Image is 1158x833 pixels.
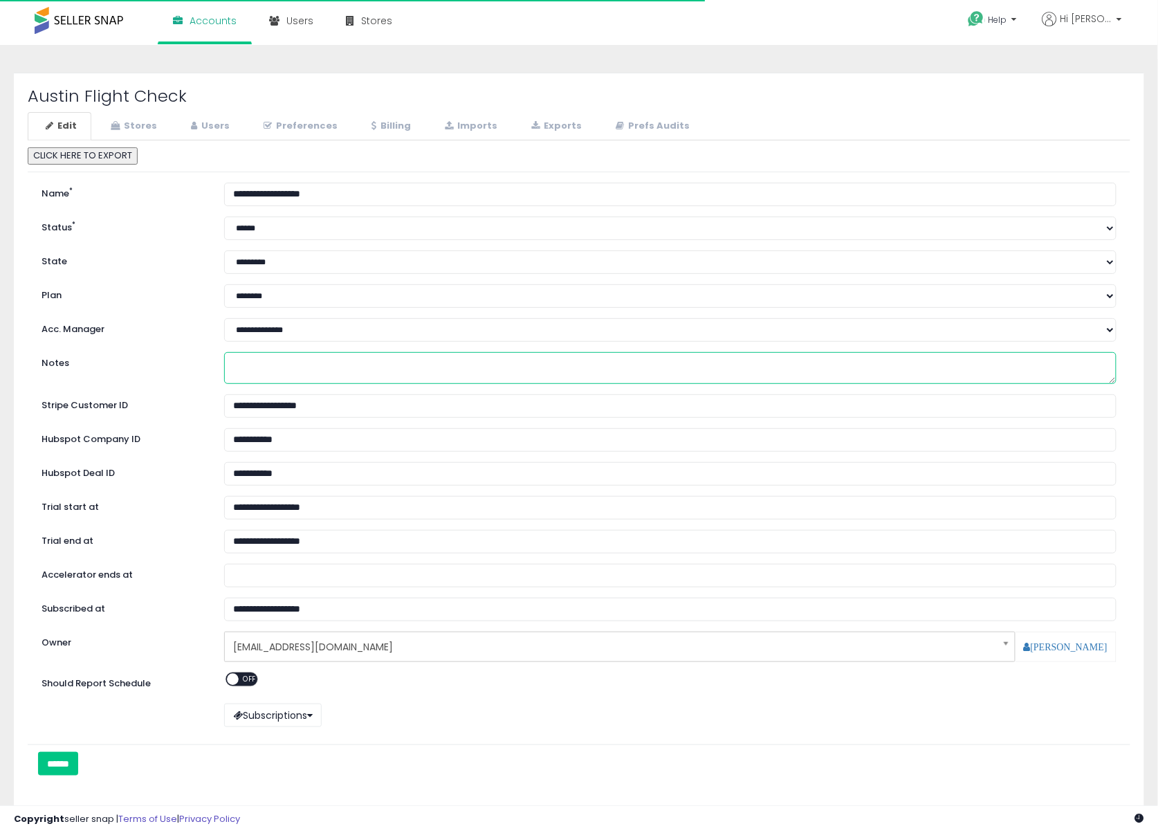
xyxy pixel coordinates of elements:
[42,637,71,650] label: Owner
[118,812,177,825] a: Terms of Use
[31,496,214,514] label: Trial start at
[1042,12,1122,43] a: Hi [PERSON_NAME]
[361,14,392,28] span: Stores
[1060,12,1112,26] span: Hi [PERSON_NAME]
[239,673,261,685] span: OFF
[31,394,214,412] label: Stripe Customer ID
[190,14,237,28] span: Accounts
[989,14,1007,26] span: Help
[598,112,704,140] a: Prefs Audits
[31,250,214,268] label: State
[31,318,214,336] label: Acc. Manager
[28,147,138,165] button: CLICK HERE TO EXPORT
[968,10,985,28] i: Get Help
[28,112,91,140] a: Edit
[31,428,214,446] label: Hubspot Company ID
[31,564,214,582] label: Accelerator ends at
[427,112,512,140] a: Imports
[246,112,352,140] a: Preferences
[31,183,214,201] label: Name
[42,677,151,690] label: Should Report Schedule
[28,87,1130,105] h2: Austin Flight Check
[31,598,214,616] label: Subscribed at
[14,813,240,826] div: seller snap | |
[93,112,172,140] a: Stores
[173,112,244,140] a: Users
[31,284,214,302] label: Plan
[31,352,214,370] label: Notes
[353,112,425,140] a: Billing
[31,462,214,480] label: Hubspot Deal ID
[1024,642,1108,652] a: [PERSON_NAME]
[31,530,214,548] label: Trial end at
[31,217,214,235] label: Status
[513,112,596,140] a: Exports
[233,635,989,659] span: [EMAIL_ADDRESS][DOMAIN_NAME]
[14,812,64,825] strong: Copyright
[179,812,240,825] a: Privacy Policy
[286,14,313,28] span: Users
[224,704,322,727] button: Subscriptions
